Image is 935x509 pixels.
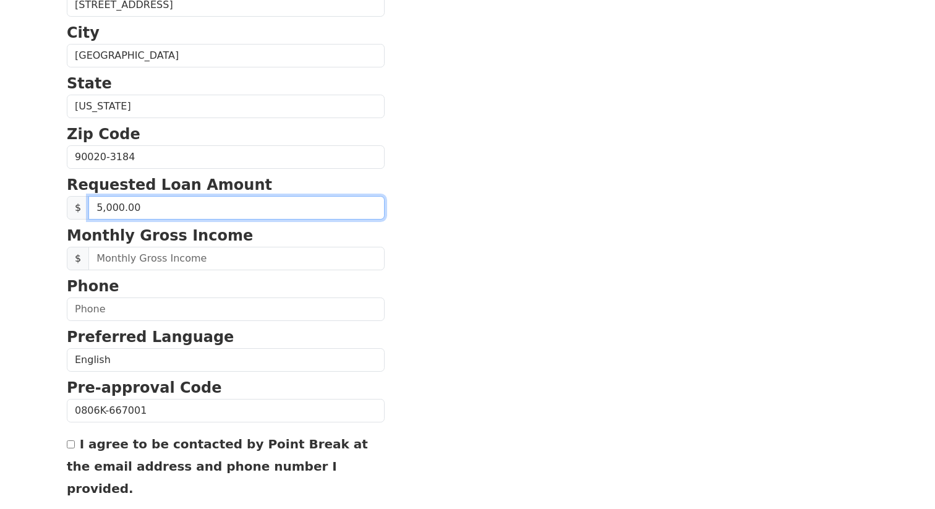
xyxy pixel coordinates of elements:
[67,126,140,143] strong: Zip Code
[67,225,385,247] p: Monthly Gross Income
[67,176,272,194] strong: Requested Loan Amount
[88,196,385,220] input: 0.00
[67,44,385,67] input: City
[67,379,222,396] strong: Pre-approval Code
[67,297,385,321] input: Phone
[88,247,385,270] input: Monthly Gross Income
[67,75,112,92] strong: State
[67,24,100,41] strong: City
[67,247,89,270] span: $
[67,196,89,220] span: $
[67,399,385,422] input: Pre-approval Code
[67,328,234,346] strong: Preferred Language
[67,278,119,295] strong: Phone
[67,437,368,496] label: I agree to be contacted by Point Break at the email address and phone number I provided.
[67,145,385,169] input: Zip Code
